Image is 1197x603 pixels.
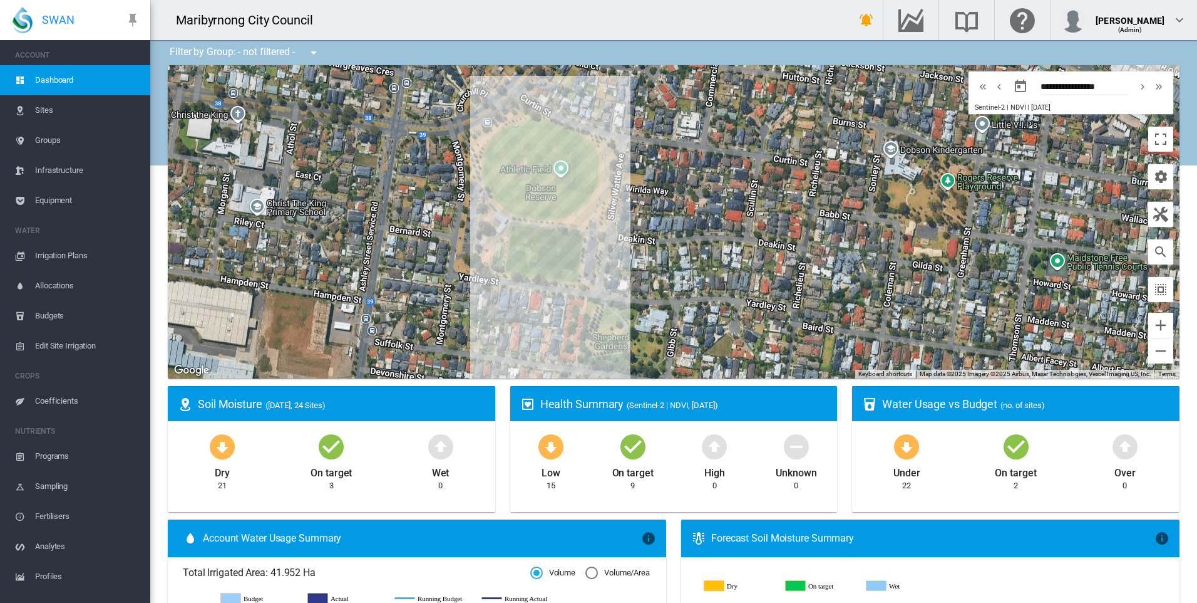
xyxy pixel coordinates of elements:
button: icon-menu-down [301,40,326,65]
div: 21 [218,480,227,491]
div: 0 [712,480,717,491]
div: 22 [902,480,911,491]
span: Groups [35,125,140,155]
md-icon: Click here for help [1007,13,1037,28]
md-icon: icon-thermometer-lines [691,531,706,546]
md-icon: icon-bell-ring [859,13,874,28]
div: Maribyrnong City Council [176,11,324,29]
span: (no. of sites) [1000,401,1045,410]
md-icon: icon-magnify [1153,244,1168,260]
md-icon: icon-arrow-up-bold-circle [426,431,456,461]
button: Zoom out [1148,338,1173,364]
button: Toggle fullscreen view [1148,127,1173,152]
span: (Admin) [1118,26,1143,33]
button: Keyboard shortcuts [858,370,912,379]
md-icon: icon-checkbox-marked-circle [1001,431,1031,461]
button: icon-chevron-left [991,79,1007,94]
g: On target [786,580,857,592]
span: Total Irrigated Area: 41.952 Ha [183,566,530,580]
span: Sentinel-2 | NDVI [975,103,1025,112]
md-icon: icon-checkbox-marked-circle [316,431,346,461]
div: Under [893,461,920,480]
div: On target [612,461,654,480]
button: icon-chevron-double-right [1151,79,1167,94]
div: Filter by Group: - not filtered - [160,40,330,65]
md-icon: icon-arrow-down-bold-circle [536,431,566,461]
div: 0 [438,480,443,491]
div: Unknown [776,461,816,480]
md-icon: icon-cog [1153,169,1168,184]
md-icon: icon-information [1154,531,1169,546]
span: Map data ©2025 Imagery ©2025 Airbus, Maxar Technologies, Vexcel Imaging US, Inc. [920,370,1151,377]
span: CROPS [15,366,140,386]
span: Edit Site Irrigation [35,331,140,361]
span: Fertilisers [35,501,140,532]
md-icon: icon-arrow-up-bold-circle [699,431,729,461]
div: 3 [329,480,334,491]
span: Analytes [35,532,140,562]
span: Infrastructure [35,155,140,186]
span: (Sentinel-2 | NDVI, [DATE]) [627,401,717,410]
md-icon: icon-chevron-double-right [1152,79,1166,94]
span: WATER [15,221,140,241]
span: ACCOUNT [15,45,140,65]
md-icon: icon-chevron-left [992,79,1006,94]
span: Programs [35,441,140,471]
md-icon: icon-select-all [1153,282,1168,297]
md-icon: icon-checkbox-marked-circle [618,431,648,461]
md-icon: Search the knowledge base [952,13,982,28]
md-icon: icon-chevron-down [1172,13,1187,28]
button: icon-chevron-double-left [975,79,991,94]
div: On target [995,461,1036,480]
button: icon-magnify [1148,239,1173,265]
div: Soil Moisture [198,396,485,412]
img: Google [171,362,212,379]
span: Coefficients [35,386,140,416]
md-icon: icon-arrow-up-bold-circle [1110,431,1140,461]
a: Terms [1158,370,1176,377]
md-icon: icon-cup-water [862,397,877,412]
span: Irrigation Plans [35,241,140,271]
md-icon: icon-minus-circle [781,431,811,461]
span: ([DATE], 24 Sites) [265,401,326,410]
button: md-calendar [1008,74,1033,99]
div: Water Usage vs Budget [882,396,1169,412]
span: Dashboard [35,65,140,95]
span: Account Water Usage Summary [203,532,641,545]
span: SWAN [42,12,74,28]
div: 2 [1014,480,1018,491]
div: [PERSON_NAME] [1096,9,1164,22]
div: 0 [1123,480,1127,491]
img: SWAN-Landscape-Logo-Colour-drop.png [13,7,33,33]
div: Over [1114,461,1136,480]
md-icon: icon-menu-down [306,45,321,60]
div: 0 [794,480,798,491]
img: profile.jpg [1061,8,1086,33]
div: Wet [432,461,450,480]
g: Dry [704,580,776,592]
md-radio-button: Volume/Area [585,567,650,579]
div: Health Summary [540,396,828,412]
button: icon-chevron-right [1134,79,1151,94]
div: High [704,461,725,480]
span: Budgets [35,301,140,331]
div: On target [311,461,352,480]
div: 9 [630,480,635,491]
span: NUTRIENTS [15,421,140,441]
span: | [DATE] [1027,103,1050,112]
span: Profiles [35,562,140,592]
div: Forecast Soil Moisture Summary [711,532,1154,545]
div: Dry [215,461,230,480]
div: 15 [547,480,555,491]
md-icon: icon-chevron-right [1136,79,1149,94]
md-icon: icon-pin [125,13,140,28]
md-icon: icon-chevron-double-left [976,79,990,94]
g: Wet [866,580,938,592]
md-icon: icon-water [183,531,198,546]
button: Zoom in [1148,313,1173,338]
span: Sites [35,95,140,125]
div: Low [542,461,560,480]
md-icon: icon-map-marker-radius [178,397,193,412]
md-icon: Go to the Data Hub [896,13,926,28]
md-radio-button: Volume [530,567,575,579]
